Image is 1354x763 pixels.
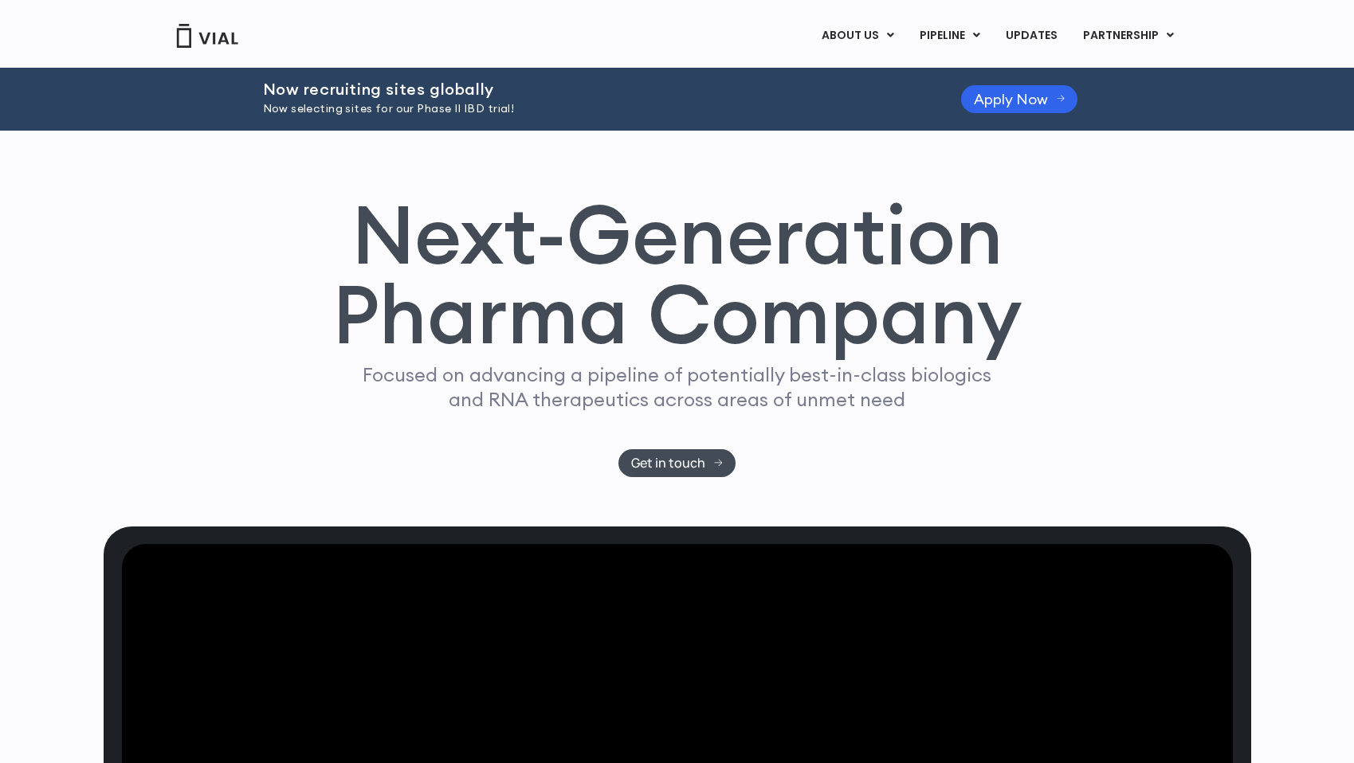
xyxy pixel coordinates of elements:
a: UPDATES [993,22,1069,49]
a: Apply Now [961,85,1078,113]
a: Get in touch [618,449,736,477]
a: PIPELINEMenu Toggle [907,22,992,49]
img: Vial Logo [175,24,239,48]
p: Now selecting sites for our Phase II IBD trial! [263,100,921,118]
h1: Next-Generation Pharma Company [332,194,1022,355]
h2: Now recruiting sites globally [263,80,921,98]
a: PARTNERSHIPMenu Toggle [1070,22,1187,49]
span: Get in touch [631,457,705,469]
a: ABOUT USMenu Toggle [809,22,906,49]
p: Focused on advancing a pipeline of potentially best-in-class biologics and RNA therapeutics acros... [356,362,999,412]
span: Apply Now [974,93,1048,105]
